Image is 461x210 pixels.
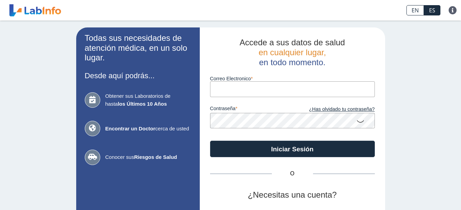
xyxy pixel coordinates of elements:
[210,76,375,81] label: Correo Electronico
[292,106,375,113] a: ¿Has olvidado tu contraseña?
[85,71,191,80] h3: Desde aquí podrás...
[259,58,325,67] span: en todo momento.
[258,48,326,57] span: en cualquier lugar,
[105,153,191,161] span: Conocer sus
[406,5,424,15] a: EN
[210,106,292,113] label: contraseña
[105,92,191,108] span: Obtener sus Laboratorios de hasta
[210,190,375,200] h2: ¿Necesitas una cuenta?
[210,141,375,157] button: Iniciar Sesión
[240,38,345,47] span: Accede a sus datos de salud
[272,170,313,178] span: O
[85,33,191,63] h2: Todas sus necesidades de atención médica, en un solo lugar.
[118,101,167,107] b: los Últimos 10 Años
[424,5,440,15] a: ES
[105,126,155,131] b: Encontrar un Doctor
[105,125,191,133] span: cerca de usted
[134,154,177,160] b: Riesgos de Salud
